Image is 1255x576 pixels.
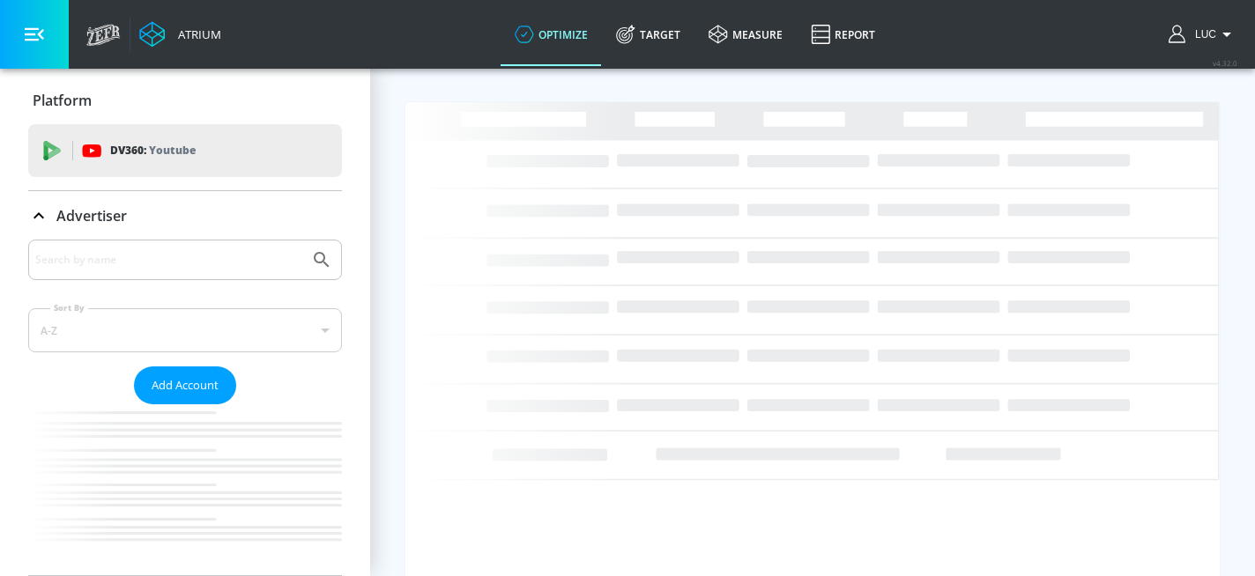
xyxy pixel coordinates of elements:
[35,248,302,271] input: Search by name
[134,366,236,404] button: Add Account
[110,141,196,160] p: DV360:
[797,3,889,66] a: Report
[28,404,342,575] nav: list of Advertiser
[501,3,602,66] a: optimize
[1213,58,1237,68] span: v 4.32.0
[28,76,342,125] div: Platform
[149,141,196,159] p: Youtube
[50,302,88,314] label: Sort By
[139,21,221,48] a: Atrium
[28,308,342,352] div: A-Z
[152,375,219,395] span: Add Account
[602,3,694,66] a: Target
[28,124,342,177] div: DV360: Youtube
[1169,24,1237,45] button: Luc
[56,206,127,225] p: Advertiser
[28,240,342,575] div: Advertiser
[33,91,92,110] p: Platform
[1188,28,1216,41] span: login as: luc.amatruda@zefr.com
[171,26,221,42] div: Atrium
[28,191,342,240] div: Advertiser
[694,3,797,66] a: measure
